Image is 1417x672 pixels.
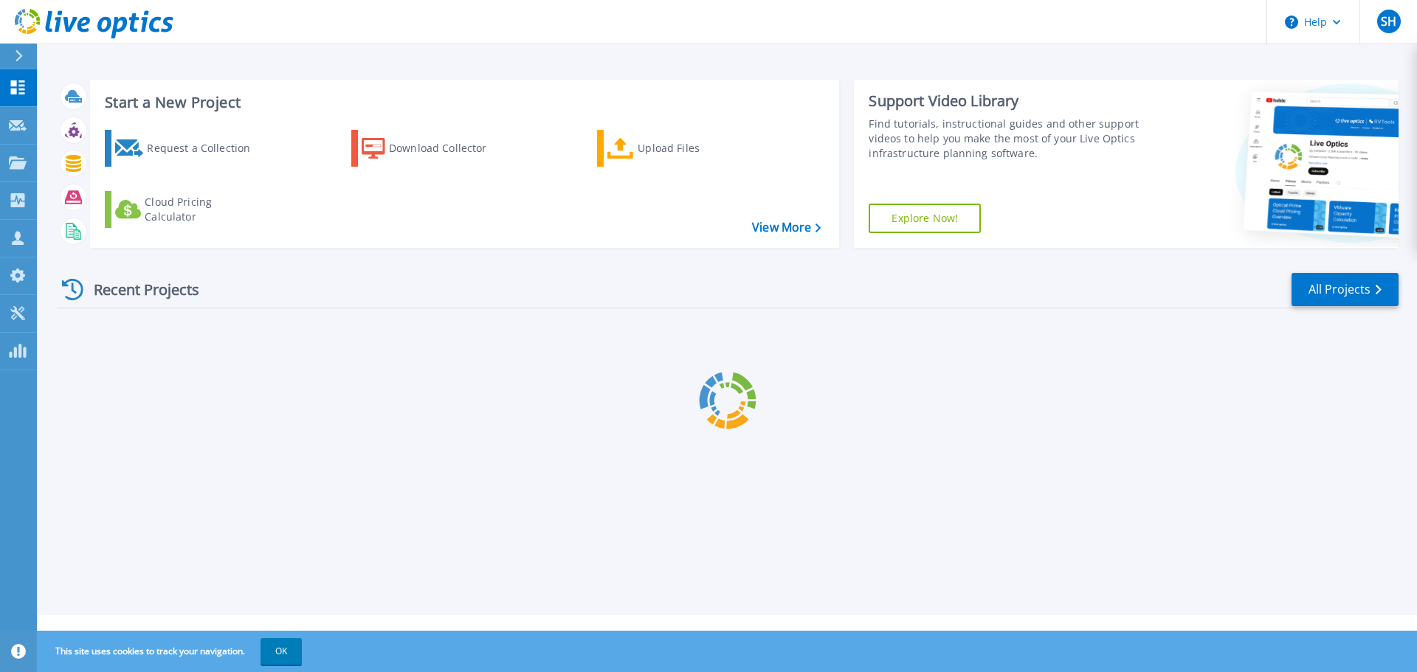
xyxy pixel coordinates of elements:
[752,221,821,235] a: View More
[261,638,302,665] button: OK
[105,191,269,228] a: Cloud Pricing Calculator
[351,130,516,167] a: Download Collector
[869,91,1146,111] div: Support Video Library
[145,195,263,224] div: Cloud Pricing Calculator
[638,134,756,163] div: Upload Files
[41,638,302,665] span: This site uses cookies to track your navigation.
[869,117,1146,161] div: Find tutorials, instructional guides and other support videos to help you make the most of your L...
[389,134,507,163] div: Download Collector
[57,271,219,308] div: Recent Projects
[147,134,265,163] div: Request a Collection
[105,94,821,111] h3: Start a New Project
[597,130,762,167] a: Upload Files
[1381,15,1396,27] span: SH
[869,204,981,233] a: Explore Now!
[105,130,269,167] a: Request a Collection
[1292,273,1399,306] a: All Projects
